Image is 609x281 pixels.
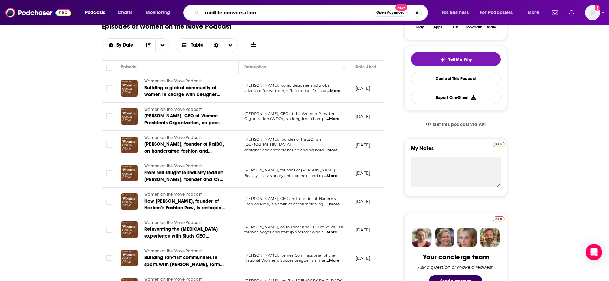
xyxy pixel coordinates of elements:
[144,85,226,98] a: Building a global community of women in charge with designer [PERSON_NAME]
[493,216,505,222] img: Podchaser Pro
[144,107,226,113] a: Women on the Move Podcast
[5,6,71,19] img: Podchaser - Follow, Share and Rate Podcasts
[440,57,445,62] img: tell me why sparkle
[549,7,561,18] a: Show notifications dropdown
[324,148,338,153] span: ...More
[480,228,500,247] img: Jon Profile
[244,253,335,258] span: [PERSON_NAME], former Commissioner of the
[411,145,501,157] label: My Notes
[144,226,218,246] span: Reinventing the [MEDICAL_DATA] experience with Studs CEO [PERSON_NAME]
[85,8,105,17] span: Podcasts
[595,5,600,11] svg: Add a profile image
[144,248,202,253] span: Women on the Move Podcast
[493,141,505,147] a: Pro website
[144,198,226,212] a: How [PERSON_NAME], founder of Harlem’s Fashion Row, is reshaping the fashion industry
[376,11,405,14] span: Open Advanced
[176,38,238,52] h2: Choose View
[423,253,489,261] div: Your concierge team
[106,85,112,91] span: Toggle select row
[191,43,203,48] span: Table
[106,199,112,205] span: Toggle select row
[106,142,112,148] span: Toggle select row
[442,8,469,17] span: For Business
[209,39,223,52] div: Sort Direction
[106,113,112,119] span: Toggle select row
[106,170,112,176] span: Toggle select row
[102,22,231,31] h1: Episodes of Women on the Move Podcast
[493,215,505,222] a: Pro website
[480,8,513,17] span: For Podcasters
[355,255,370,261] p: [DATE]
[144,113,223,139] span: [PERSON_NAME], CEO of Women Presidents Organization, on peer networks and scaling women-led busin...
[355,63,376,71] div: Date Aired
[144,135,202,140] span: Women on the Move Podcast
[493,142,505,147] img: Podchaser Pro
[244,196,336,201] span: [PERSON_NAME], CEO and founder of Harlem’s
[144,135,226,141] a: Women on the Move Podcast
[144,170,225,189] span: From self-taught to industry leader: [PERSON_NAME], founder and CEO, on changing the face of beauty
[411,91,501,104] button: Export One-Sheet
[416,25,424,29] div: Play
[324,173,337,179] span: ...More
[202,7,373,18] input: Search podcasts, credits, & more...
[487,25,496,29] div: Share
[585,5,600,20] button: Show profile menu
[190,5,435,21] div: Search podcasts, credits, & more...
[412,228,432,247] img: Sydney Profile
[244,83,331,88] span: [PERSON_NAME], iconic designer and global
[326,258,339,264] span: ...More
[144,255,225,274] span: Building fan-first communities in sports with [PERSON_NAME], former NWSL Commissioner
[435,228,454,247] img: Barbara Profile
[411,52,501,66] button: tell me why sparkleTell Me Why
[476,7,523,18] button: open menu
[523,7,548,18] button: open menu
[144,163,226,169] a: Women on the Move Podcast
[141,7,179,18] button: open menu
[418,264,494,270] div: Ask a question or make a request.
[244,148,324,152] span: designer and entrepreneur blending bold
[116,43,135,48] span: By Date
[453,25,458,29] div: List
[433,25,442,29] div: Apps
[144,220,202,225] span: Women on the Move Podcast
[113,7,137,18] a: Charts
[585,5,600,20] span: Logged in as sophiak
[141,39,155,52] button: Sort Direction
[326,116,339,122] span: ...More
[144,254,226,268] a: Building fan-first communities in sports with [PERSON_NAME], former NWSL Commissioner
[433,122,486,127] span: Get this podcast via API
[144,248,226,254] a: Women on the Move Podcast
[466,25,482,29] div: Bookmark
[411,72,501,85] a: Contact This Podcast
[244,230,323,234] span: former lawyer and startup operator who t
[586,244,602,260] div: Open Intercom Messenger
[102,43,141,48] button: open menu
[144,226,226,240] a: Reinventing the [MEDICAL_DATA] experience with Studs CEO [PERSON_NAME]
[355,85,370,91] p: [DATE]
[244,116,325,121] span: Organization (WPO), is a longtime champi
[144,113,226,126] a: [PERSON_NAME], CEO of Women Presidents Organization, on peer networks and scaling women-led busin...
[144,169,226,183] a: From self-taught to industry leader: [PERSON_NAME], founder and CEO, on changing the face of beauty
[244,173,323,178] span: Beauty, is a visionary entrepreneur and m
[106,255,112,261] span: Toggle select row
[144,78,226,85] a: Women on the Move Podcast
[326,202,340,207] span: ...More
[457,228,477,247] img: Jules Profile
[566,7,577,18] a: Show notifications dropdown
[144,198,225,218] span: How [PERSON_NAME], founder of Harlem’s Fashion Row, is reshaping the fashion industry
[144,164,202,168] span: Women on the Move Podcast
[585,5,600,20] img: User Profile
[144,141,226,155] a: [PERSON_NAME], founder of PatBO, on handcrafted fashion and women’s empowerment
[420,116,491,133] a: Get this podcast via API
[244,168,335,173] span: [PERSON_NAME], founder of [PERSON_NAME]
[144,79,202,84] span: Women on the Move Podcast
[244,63,266,71] div: Description
[146,8,170,17] span: Monitoring
[106,227,112,233] span: Toggle select row
[244,137,321,147] span: [PERSON_NAME], founder of PatBO, is a [DEMOGRAPHIC_DATA]
[244,111,338,116] span: [PERSON_NAME], CEO of the Women Presidents
[144,85,220,104] span: Building a global community of women in charge with designer [PERSON_NAME]
[144,220,226,226] a: Women on the Move Podcast
[448,57,472,62] span: Tell Me Why
[121,63,137,71] div: Episode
